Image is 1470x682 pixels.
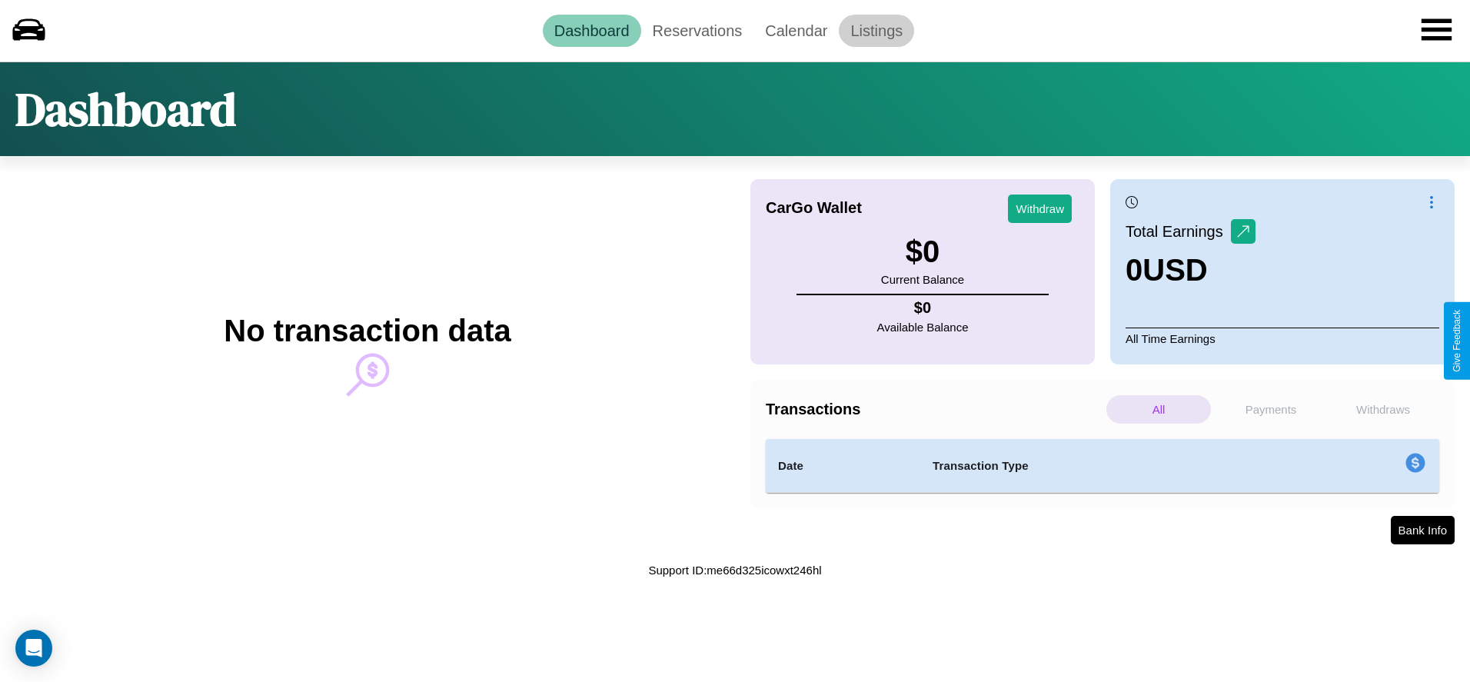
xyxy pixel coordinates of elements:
[778,457,908,475] h4: Date
[839,15,914,47] a: Listings
[753,15,839,47] a: Calendar
[224,314,511,348] h2: No transaction data
[641,15,754,47] a: Reservations
[1391,516,1455,544] button: Bank Info
[648,560,821,581] p: Support ID: me66d325icowxt246hl
[15,630,52,667] div: Open Intercom Messenger
[766,439,1439,493] table: simple table
[877,317,969,338] p: Available Balance
[766,199,862,217] h4: CarGo Wallet
[1106,395,1211,424] p: All
[543,15,641,47] a: Dashboard
[1126,218,1231,245] p: Total Earnings
[1219,395,1323,424] p: Payments
[1008,195,1072,223] button: Withdraw
[881,235,964,269] h3: $ 0
[933,457,1280,475] h4: Transaction Type
[881,269,964,290] p: Current Balance
[1126,253,1255,288] h3: 0 USD
[1331,395,1435,424] p: Withdraws
[877,299,969,317] h4: $ 0
[15,78,236,141] h1: Dashboard
[766,401,1102,418] h4: Transactions
[1452,310,1462,372] div: Give Feedback
[1126,328,1439,349] p: All Time Earnings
